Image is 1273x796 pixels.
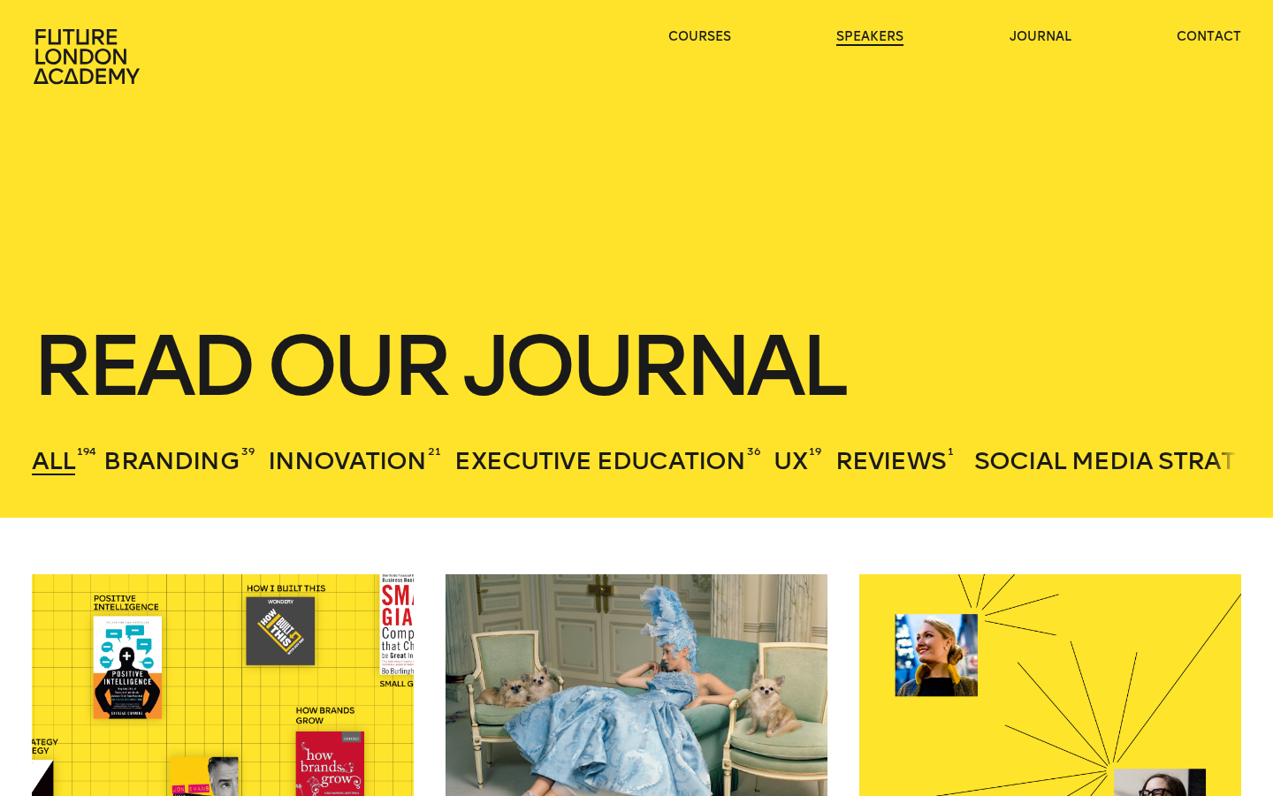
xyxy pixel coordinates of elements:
span: Innovation [268,446,427,475]
sup: 1 [948,444,954,459]
span: Branding [103,446,239,475]
a: courses [668,28,731,46]
sup: 21 [428,444,441,459]
a: speakers [836,28,903,46]
a: journal [1010,28,1071,46]
sup: 39 [241,444,255,459]
span: All [32,446,75,475]
a: contact [1177,28,1241,46]
sup: 19 [809,444,821,459]
h1: Read our journal [32,327,1241,405]
span: Reviews [835,446,946,475]
sup: 36 [747,444,760,459]
span: UX [774,446,806,475]
sup: 194 [77,444,96,459]
span: Executive Education [454,446,745,475]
